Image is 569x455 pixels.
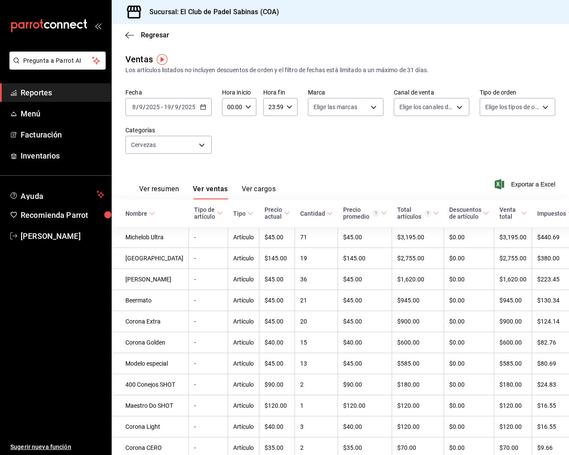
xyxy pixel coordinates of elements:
td: $90.00 [259,374,295,395]
td: - [189,374,228,395]
td: $45.00 [338,353,392,374]
span: Total artículos [397,206,439,220]
span: / [179,104,181,110]
span: / [171,104,174,110]
td: 71 [295,227,338,248]
span: Precio actual [265,206,290,220]
td: [PERSON_NAME] [112,269,189,290]
span: Venta total [499,206,527,220]
td: Artículo [228,374,259,395]
td: $40.00 [338,416,392,437]
td: $90.00 [338,374,392,395]
label: Canal de venta [394,89,469,95]
td: Artículo [228,395,259,416]
div: Los artículos listados no incluyen descuentos de orden y el filtro de fechas está limitado a un m... [125,66,555,75]
svg: El total artículos considera cambios de precios en los artículos así como costos adicionales por ... [425,210,431,217]
td: 15 [295,332,338,353]
td: $120.00 [392,416,444,437]
td: - [189,248,228,269]
td: 20 [295,311,338,332]
td: - [189,269,228,290]
span: Descuentos de artículo [449,206,489,220]
div: Venta total [499,206,519,220]
td: 400 Conejos SHOT [112,374,189,395]
td: Artículo [228,248,259,269]
td: Artículo [228,416,259,437]
td: $0.00 [444,227,494,248]
label: Tipo de orden [480,89,555,95]
span: [PERSON_NAME] [21,230,104,242]
span: Sugerir nueva función [10,443,104,452]
input: -- [164,104,171,110]
td: 13 [295,353,338,374]
td: $120.00 [338,395,392,416]
td: - [189,353,228,374]
span: Tipo de artículo [194,206,223,220]
td: $45.00 [338,227,392,248]
td: $0.00 [444,374,494,395]
span: Regresar [141,31,169,39]
span: Precio promedio [343,206,387,220]
span: Elige los canales de venta [399,103,453,111]
td: Beermato [112,290,189,311]
td: - [189,332,228,353]
td: $3,195.00 [494,227,532,248]
div: Ventas [125,53,153,66]
td: $2,755.00 [392,248,444,269]
td: $0.00 [444,311,494,332]
td: $585.00 [392,353,444,374]
img: Tooltip marker [157,54,167,65]
div: Tipo [233,210,246,217]
td: $45.00 [259,227,295,248]
span: Elige los tipos de orden [485,103,539,111]
td: $180.00 [494,374,532,395]
button: open_drawer_menu [94,22,101,29]
td: $945.00 [494,290,532,311]
input: -- [139,104,143,110]
td: $120.00 [494,395,532,416]
td: 2 [295,374,338,395]
button: Exportar a Excel [496,179,555,189]
label: Categorías [125,127,212,133]
td: 19 [295,248,338,269]
span: Cervezas [131,140,156,149]
td: $900.00 [392,311,444,332]
td: $0.00 [444,248,494,269]
td: $600.00 [494,332,532,353]
td: Michelob Ultra [112,227,189,248]
span: - [161,104,163,110]
span: Ayuda [21,189,93,200]
td: $145.00 [259,248,295,269]
td: - [189,416,228,437]
div: Total artículos [397,206,431,220]
td: $1,620.00 [392,269,444,290]
div: Cantidad [300,210,325,217]
span: / [143,104,146,110]
td: Corona Golden [112,332,189,353]
td: $600.00 [392,332,444,353]
input: -- [132,104,136,110]
td: [GEOGRAPHIC_DATA] [112,248,189,269]
td: $45.00 [338,290,392,311]
span: Facturación [21,129,104,140]
td: $180.00 [392,374,444,395]
div: Nombre [125,210,147,217]
td: Maestro Do SHOT [112,395,189,416]
span: Reportes [21,87,104,98]
td: 1 [295,395,338,416]
a: Pregunta a Parrot AI [6,62,106,71]
td: $0.00 [444,290,494,311]
span: Pregunta a Parrot AI [23,56,92,65]
td: $0.00 [444,269,494,290]
input: ---- [181,104,196,110]
td: $45.00 [338,311,392,332]
div: Descuentos de artículo [449,206,481,220]
label: Marca [308,89,383,95]
input: ---- [146,104,160,110]
td: $585.00 [494,353,532,374]
td: $45.00 [338,269,392,290]
td: $0.00 [444,332,494,353]
td: $900.00 [494,311,532,332]
td: Artículo [228,227,259,248]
